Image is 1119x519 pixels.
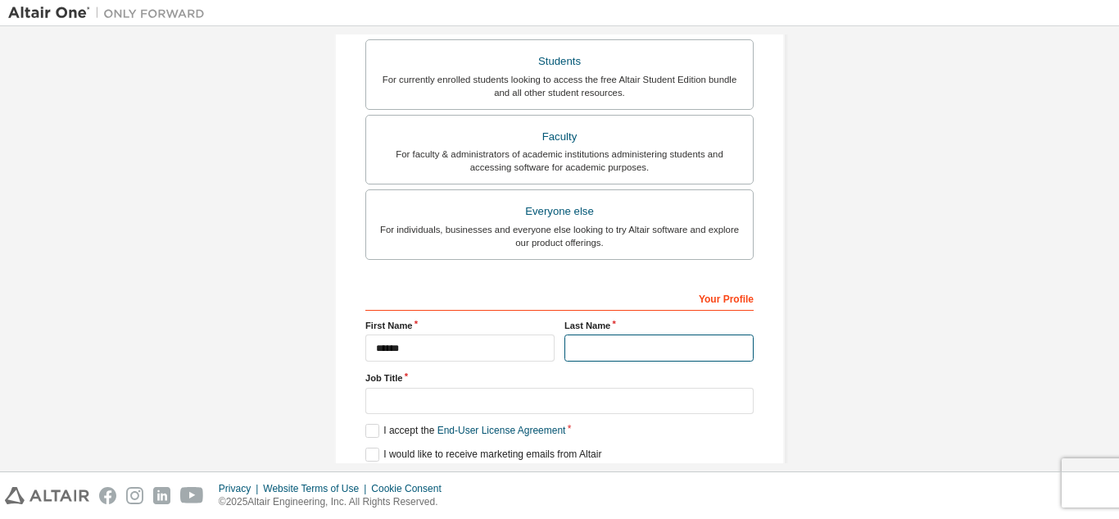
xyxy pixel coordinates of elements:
[376,223,743,249] div: For individuals, businesses and everyone else looking to try Altair software and explore our prod...
[376,125,743,148] div: Faculty
[376,148,743,174] div: For faculty & administrators of academic institutions administering students and accessing softwa...
[5,487,89,504] img: altair_logo.svg
[376,73,743,99] div: For currently enrolled students looking to access the free Altair Student Edition bundle and all ...
[180,487,204,504] img: youtube.svg
[153,487,170,504] img: linkedin.svg
[8,5,213,21] img: Altair One
[376,50,743,73] div: Students
[365,285,754,311] div: Your Profile
[376,200,743,223] div: Everyone else
[365,424,565,438] label: I accept the
[365,319,555,332] label: First Name
[437,425,566,436] a: End-User License Agreement
[219,495,451,509] p: © 2025 Altair Engineering, Inc. All Rights Reserved.
[371,482,451,495] div: Cookie Consent
[263,482,371,495] div: Website Terms of Use
[219,482,263,495] div: Privacy
[126,487,143,504] img: instagram.svg
[564,319,754,332] label: Last Name
[365,371,754,385] label: Job Title
[365,448,601,462] label: I would like to receive marketing emails from Altair
[99,487,116,504] img: facebook.svg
